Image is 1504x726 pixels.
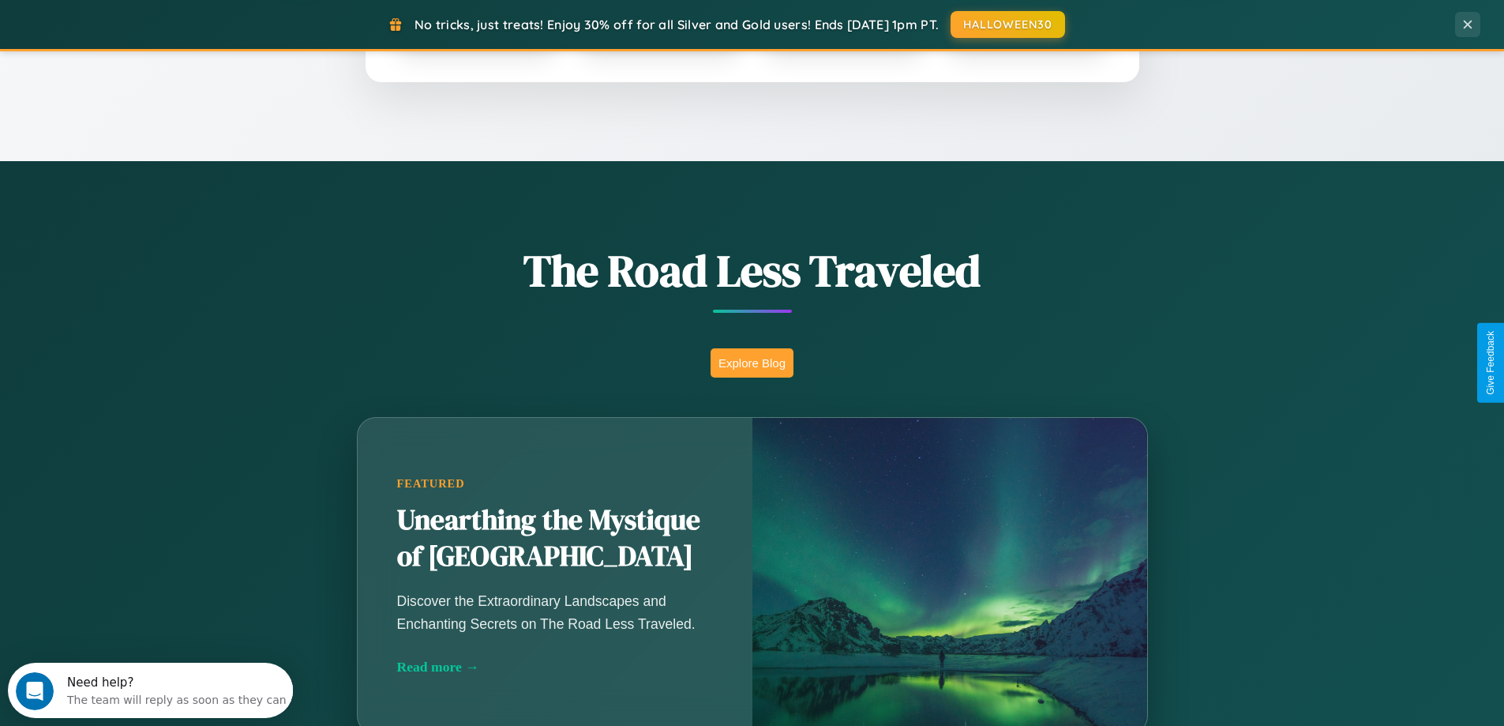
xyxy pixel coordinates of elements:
button: HALLOWEEN30 [951,11,1065,38]
div: The team will reply as soon as they can [59,26,279,43]
h2: Unearthing the Mystique of [GEOGRAPHIC_DATA] [397,502,713,575]
span: No tricks, just treats! Enjoy 30% off for all Silver and Gold users! Ends [DATE] 1pm PT. [414,17,939,32]
div: Featured [397,477,713,491]
div: Read more → [397,659,713,675]
iframe: Intercom live chat [16,672,54,710]
iframe: Intercom live chat discovery launcher [8,663,293,718]
div: Need help? [59,13,279,26]
p: Discover the Extraordinary Landscapes and Enchanting Secrets on The Road Less Traveled. [397,590,713,634]
div: Open Intercom Messenger [6,6,294,50]
button: Explore Blog [711,348,793,378]
h1: The Road Less Traveled [279,240,1226,301]
div: Give Feedback [1485,331,1496,395]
